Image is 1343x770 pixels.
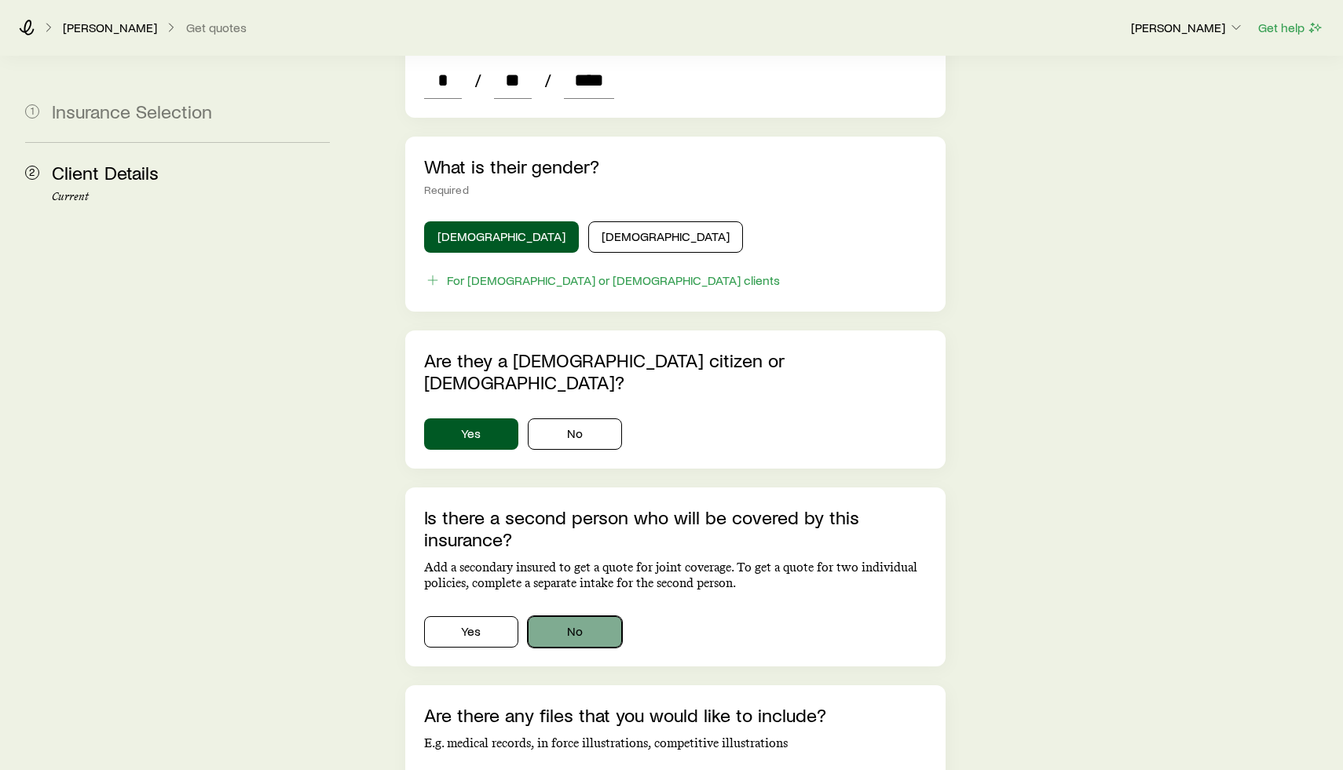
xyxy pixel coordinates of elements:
span: / [538,69,558,91]
span: 2 [25,166,39,180]
button: Yes [424,616,518,648]
button: Get help [1257,19,1324,37]
p: [PERSON_NAME] [63,20,157,35]
button: [PERSON_NAME] [1130,19,1245,38]
span: / [468,69,488,91]
p: Are there any files that you would like to include? [424,704,927,726]
p: E.g. medical records, in force illustrations, competitive illustrations [424,735,927,751]
span: Insurance Selection [52,100,212,122]
span: Client Details [52,161,159,184]
button: No [528,616,622,648]
button: No [528,418,622,450]
p: [PERSON_NAME] [1131,20,1244,35]
button: [DEMOGRAPHIC_DATA] [424,221,579,253]
div: Required [424,184,927,196]
span: 1 [25,104,39,119]
button: For [DEMOGRAPHIC_DATA] or [DEMOGRAPHIC_DATA] clients [424,272,781,290]
div: For [DEMOGRAPHIC_DATA] or [DEMOGRAPHIC_DATA] clients [447,272,780,288]
p: Current [52,191,330,203]
button: Get quotes [185,20,247,35]
button: Yes [424,418,518,450]
p: Add a secondary insured to get a quote for joint coverage. To get a quote for two individual poli... [424,560,927,591]
p: What is their gender? [424,155,927,177]
button: [DEMOGRAPHIC_DATA] [588,221,743,253]
p: Are they a [DEMOGRAPHIC_DATA] citizen or [DEMOGRAPHIC_DATA]? [424,349,927,393]
p: Is there a second person who will be covered by this insurance? [424,506,927,550]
